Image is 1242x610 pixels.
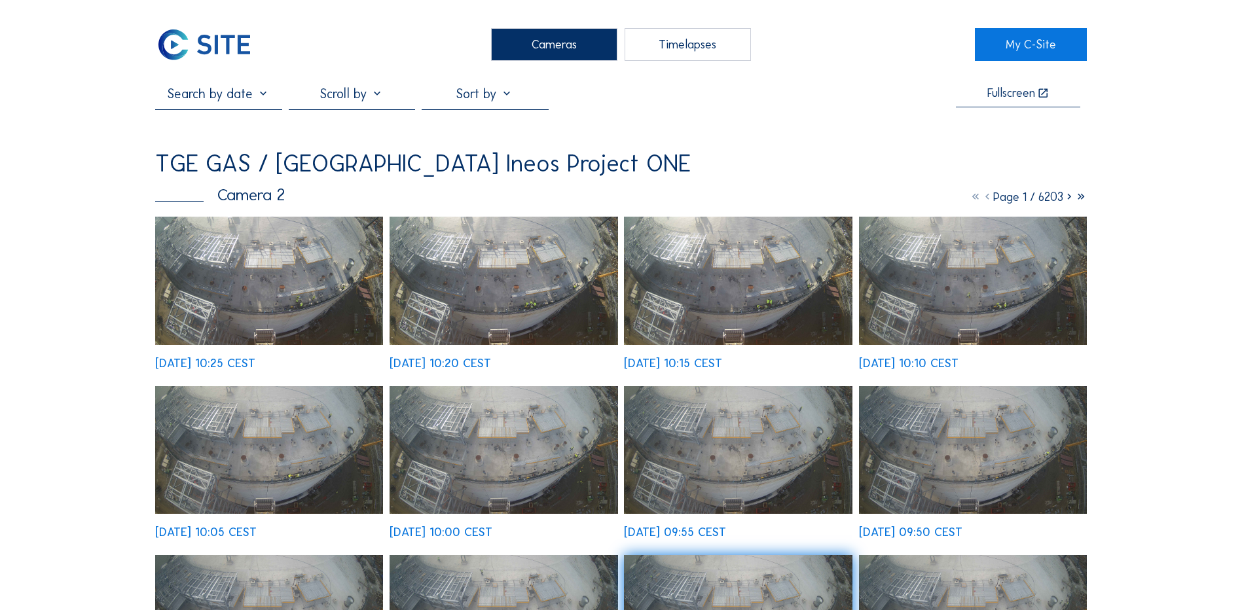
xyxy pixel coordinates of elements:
[993,190,1063,204] span: Page 1 / 6203
[155,386,383,514] img: image_53099815
[155,152,691,175] div: TGE GAS / [GEOGRAPHIC_DATA] Ineos Project ONE
[859,526,962,538] div: [DATE] 09:50 CEST
[859,217,1087,345] img: image_53099975
[859,386,1087,514] img: image_53099389
[155,86,282,101] input: Search by date 󰅀
[624,217,852,345] img: image_53100055
[155,526,257,538] div: [DATE] 10:05 CEST
[624,386,852,514] img: image_53099564
[390,357,491,369] div: [DATE] 10:20 CEST
[987,87,1035,99] div: Fullscreen
[155,217,383,345] img: image_53100300
[624,357,722,369] div: [DATE] 10:15 CEST
[155,357,255,369] div: [DATE] 10:25 CEST
[155,28,253,61] img: C-SITE Logo
[975,28,1087,61] a: My C-Site
[390,526,492,538] div: [DATE] 10:00 CEST
[625,28,751,61] div: Timelapses
[390,217,617,345] img: image_53100231
[624,526,726,538] div: [DATE] 09:55 CEST
[155,187,285,203] div: Camera 2
[491,28,617,61] div: Cameras
[390,386,617,514] img: image_53099633
[155,28,267,61] a: C-SITE Logo
[859,357,959,369] div: [DATE] 10:10 CEST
